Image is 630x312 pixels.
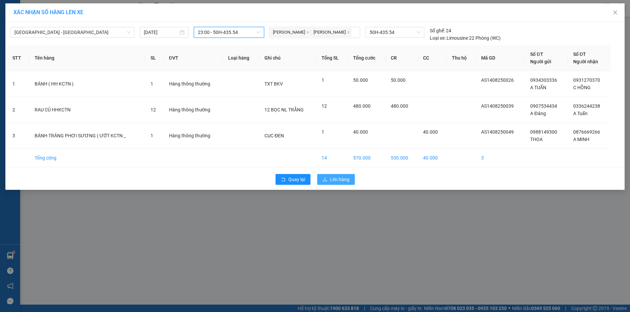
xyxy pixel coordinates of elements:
th: Tổng SL [316,45,348,71]
span: AS1408250026 [481,77,514,83]
th: STT [7,45,29,71]
td: BÁNH ( HH KCTN ) [29,71,145,97]
span: Người gửi [530,59,551,64]
span: 12 BỌC NL TRẮNG [264,107,304,112]
td: 3 [476,149,525,167]
span: 12 [151,107,156,112]
td: 530.000 [385,149,418,167]
span: 1 [322,77,324,83]
span: Sài Gòn - Đà Lạt [14,27,130,37]
span: Lên hàng [330,176,349,183]
button: Close [606,3,625,22]
td: 3 [7,123,29,149]
td: 2 [7,97,29,123]
span: upload [323,177,327,182]
span: [PERSON_NAME] [311,29,351,36]
th: Mã GD [476,45,525,71]
span: XÁC NHẬN SỐ HÀNG LÊN XE [13,9,83,15]
span: Loại xe: [430,34,446,42]
span: CỤC ĐEN [264,133,284,138]
div: 24 [430,27,451,34]
span: A MINH [573,137,589,142]
span: Người nhận [573,59,598,64]
th: CC [418,45,447,71]
div: Limousine 22 Phòng (WC) [430,34,501,42]
span: Số ghế: [430,27,445,34]
span: close [306,31,309,34]
span: Số ĐT [530,51,543,57]
th: Thu hộ [447,45,476,71]
span: TXT BKV [264,81,283,86]
th: ĐVT [164,45,223,71]
span: 23:00 - 50H-435.54 [198,27,260,37]
span: Quay lại [288,176,305,183]
span: 0336244238 [573,103,600,109]
span: 50.000 [353,77,368,83]
span: AS1408250049 [481,129,514,135]
span: 50H-435.54 [370,27,420,37]
th: Loại hàng [223,45,259,71]
td: 40.000 [418,149,447,167]
span: 50.000 [391,77,406,83]
th: Ghi chú [259,45,316,71]
span: 0876669266 [573,129,600,135]
span: THOA [530,137,543,142]
span: 12 [322,103,327,109]
span: Số ĐT [573,51,586,57]
span: close [347,31,350,34]
th: Tổng cước [348,45,385,71]
span: A Tuấn [573,111,588,116]
td: Hàng thông thường [164,97,223,123]
span: close [613,10,618,15]
th: Tên hàng [29,45,145,71]
span: 1 [322,129,324,135]
span: 1 [151,81,153,86]
span: 40.000 [423,129,438,135]
span: 0988149300 [530,129,557,135]
td: Hàng thông thường [164,71,223,97]
span: 1 [151,133,153,138]
th: CR [385,45,418,71]
td: 1 [7,71,29,97]
td: 14 [316,149,348,167]
td: BÁNH TRÁNG PHƠI SƯƠNG ( ƯỚT KCTN _ [29,123,145,149]
span: 40.000 [353,129,368,135]
button: rollbackQuay lại [276,174,310,185]
span: A Đảng [530,111,546,116]
span: 0934303336 [530,77,557,83]
span: rollback [281,177,286,182]
button: uploadLên hàng [317,174,355,185]
td: Tổng cộng [29,149,145,167]
span: 480.000 [391,103,408,109]
span: 0931270370 [573,77,600,83]
span: C HỒNG [573,85,591,90]
th: SL [145,45,164,71]
td: 570.000 [348,149,385,167]
span: AS1408250039 [481,103,514,109]
span: 0907534434 [530,103,557,109]
span: [PERSON_NAME] [271,29,310,36]
td: Hàng thông thường [164,123,223,149]
input: 14/08/2025 [144,29,178,36]
td: RAU CỦ HHKCTN [29,97,145,123]
span: A TUẤN [530,85,546,90]
span: 480.000 [353,103,371,109]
